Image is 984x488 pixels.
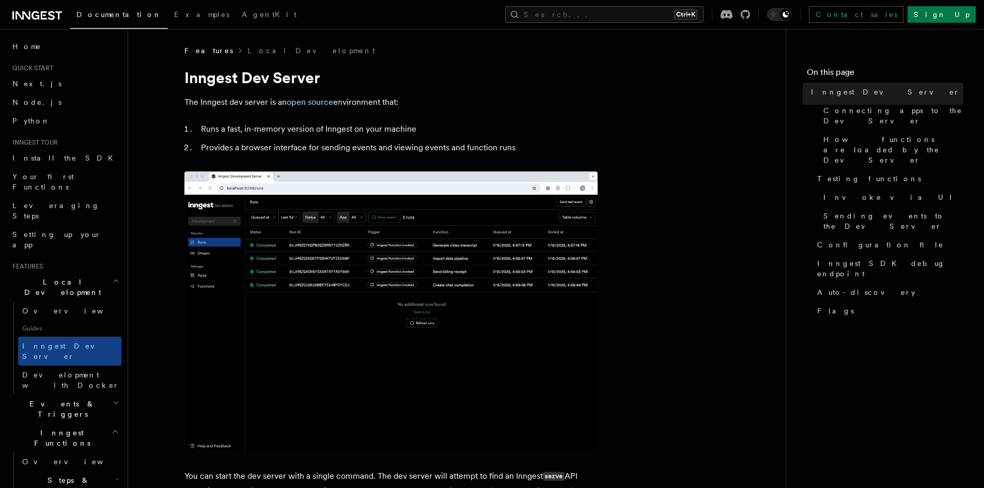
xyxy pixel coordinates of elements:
span: Quick start [8,64,53,72]
a: Overview [18,452,121,471]
a: Examples [168,3,236,28]
span: Inngest Functions [8,428,112,448]
a: Install the SDK [8,149,121,167]
a: Local Development [247,45,375,56]
span: Python [12,117,50,125]
span: Local Development [8,277,113,297]
span: Features [8,262,43,271]
code: serve [543,472,565,481]
span: Configuration file [817,240,944,250]
span: Next.js [12,80,61,88]
a: Sign Up [908,6,976,23]
span: Testing functions [817,174,921,184]
span: Leveraging Steps [12,201,100,220]
a: Flags [813,302,963,320]
span: Home [12,41,41,52]
h4: On this page [807,66,963,83]
a: Connecting apps to the Dev Server [819,101,963,130]
span: Sending events to the Dev Server [823,211,963,231]
span: Setting up your app [12,230,101,249]
span: Events & Triggers [8,399,113,419]
a: Your first Functions [8,167,121,196]
p: The Inngest dev server is an environment that: [184,95,598,109]
span: Features [184,45,233,56]
a: Configuration file [813,235,963,254]
span: Documentation [76,10,162,19]
button: Search...Ctrl+K [505,6,704,23]
span: Your first Functions [12,172,74,191]
a: Inngest Dev Server [18,337,121,366]
a: Development with Docker [18,366,121,395]
span: Overview [22,307,129,315]
h1: Inngest Dev Server [184,68,598,87]
span: Examples [174,10,229,19]
span: Guides [18,320,121,337]
button: Events & Triggers [8,395,121,423]
a: Node.js [8,93,121,112]
span: Connecting apps to the Dev Server [823,105,963,126]
span: AgentKit [242,10,296,19]
a: Auto-discovery [813,283,963,302]
span: Overview [22,458,129,466]
a: Inngest SDK debug endpoint [813,254,963,283]
span: Node.js [12,98,61,106]
a: Inngest Dev Server [807,83,963,101]
a: Documentation [70,3,168,29]
span: How functions are loaded by the Dev Server [823,134,963,165]
a: Next.js [8,74,121,93]
span: Install the SDK [12,154,119,162]
span: Inngest Dev Server [811,87,960,97]
a: Contact sales [809,6,903,23]
a: Leveraging Steps [8,196,121,225]
span: Auto-discovery [817,287,915,297]
a: Invoke via UI [819,188,963,207]
li: Runs a fast, in-memory version of Inngest on your machine [198,122,598,136]
a: Home [8,37,121,56]
span: Inngest SDK debug endpoint [817,258,963,279]
a: How functions are loaded by the Dev Server [819,130,963,169]
div: Local Development [8,302,121,395]
button: Local Development [8,273,121,302]
span: Invoke via UI [823,192,961,202]
button: Toggle dark mode [767,8,792,21]
a: Testing functions [813,169,963,188]
a: Python [8,112,121,130]
a: open source [287,97,333,107]
img: Dev Server Demo [184,171,598,452]
span: Flags [817,306,854,316]
span: Development with Docker [22,371,119,389]
kbd: Ctrl+K [674,9,697,20]
a: Sending events to the Dev Server [819,207,963,235]
button: Inngest Functions [8,423,121,452]
span: Inngest Dev Server [22,342,111,360]
span: Inngest tour [8,138,58,147]
a: AgentKit [236,3,303,28]
a: Setting up your app [8,225,121,254]
a: Overview [18,302,121,320]
li: Provides a browser interface for sending events and viewing events and function runs [198,140,598,155]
